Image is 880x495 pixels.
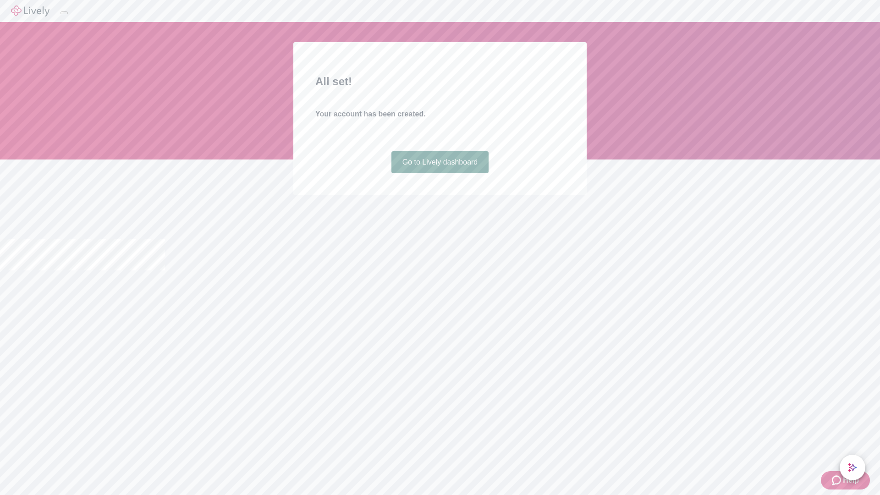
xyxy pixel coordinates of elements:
[832,475,843,486] svg: Zendesk support icon
[315,73,565,90] h2: All set!
[391,151,489,173] a: Go to Lively dashboard
[848,463,857,472] svg: Lively AI Assistant
[821,471,870,489] button: Zendesk support iconHelp
[60,11,68,14] button: Log out
[840,455,865,480] button: chat
[843,475,859,486] span: Help
[11,5,49,16] img: Lively
[315,109,565,120] h4: Your account has been created.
